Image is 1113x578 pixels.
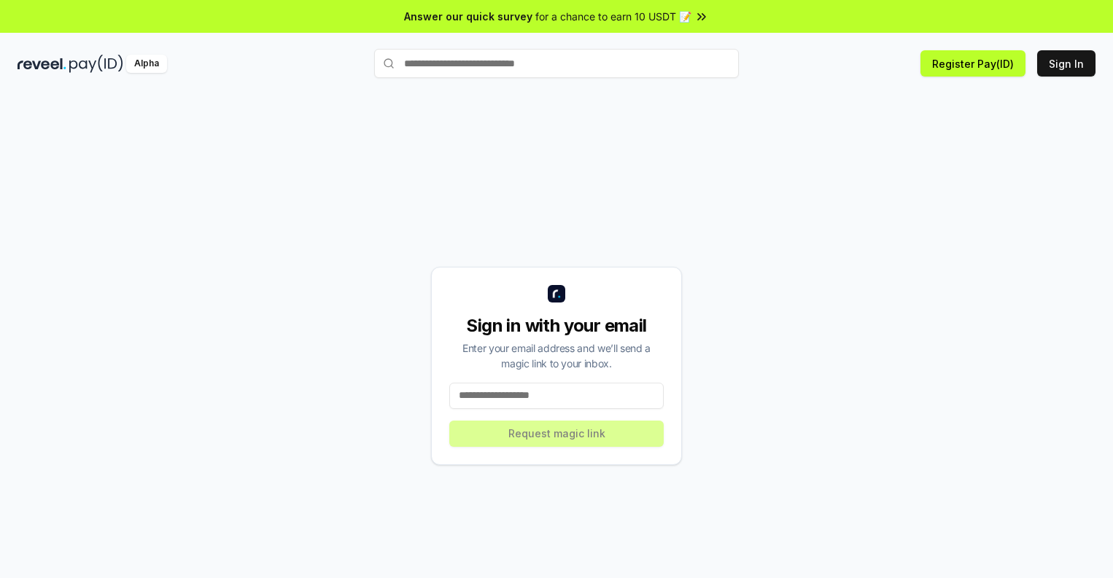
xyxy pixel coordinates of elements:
img: reveel_dark [18,55,66,73]
div: Alpha [126,55,167,73]
img: logo_small [548,285,565,302]
div: Sign in with your email [449,314,664,337]
img: pay_id [69,55,123,73]
span: Answer our quick survey [404,9,532,24]
button: Register Pay(ID) [920,50,1025,77]
button: Sign In [1037,50,1095,77]
span: for a chance to earn 10 USDT 📝 [535,9,691,24]
div: Enter your email address and we’ll send a magic link to your inbox. [449,340,664,371]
